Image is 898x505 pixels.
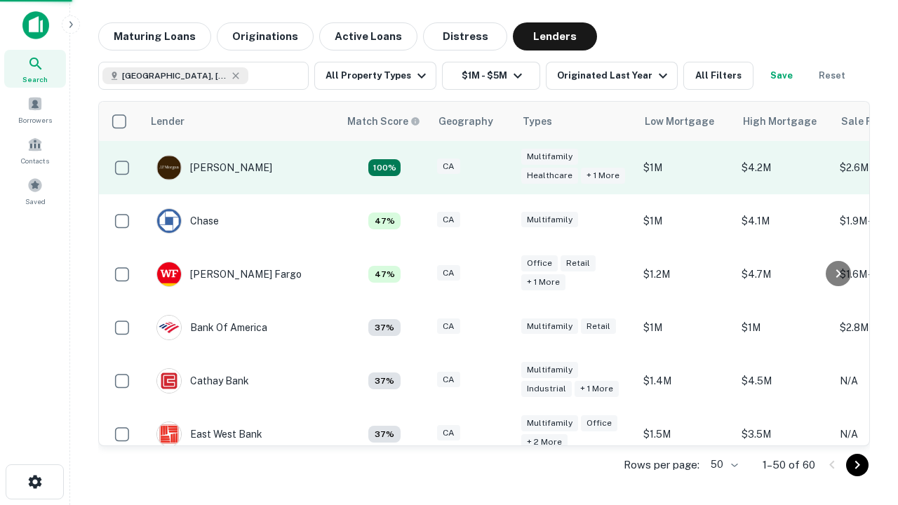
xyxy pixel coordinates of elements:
[430,102,514,141] th: Geography
[624,457,699,473] p: Rows per page:
[645,113,714,130] div: Low Mortgage
[157,369,181,393] img: picture
[735,141,833,194] td: $4.2M
[561,255,596,271] div: Retail
[156,262,302,287] div: [PERSON_NAME] Fargo
[22,74,48,85] span: Search
[437,159,460,175] div: CA
[636,194,735,248] td: $1M
[438,113,493,130] div: Geography
[523,113,552,130] div: Types
[98,22,211,50] button: Maturing Loans
[521,274,565,290] div: + 1 more
[156,422,262,447] div: East West Bank
[156,208,219,234] div: Chase
[546,62,678,90] button: Originated Last Year
[514,102,636,141] th: Types
[521,212,578,228] div: Multifamily
[4,90,66,128] a: Borrowers
[513,22,597,50] button: Lenders
[636,408,735,461] td: $1.5M
[122,69,227,82] span: [GEOGRAPHIC_DATA], [GEOGRAPHIC_DATA], [GEOGRAPHIC_DATA]
[22,11,49,39] img: capitalize-icon.png
[575,381,619,397] div: + 1 more
[759,62,804,90] button: Save your search to get updates of matches that match your search criteria.
[423,22,507,50] button: Distress
[521,415,578,431] div: Multifamily
[581,415,617,431] div: Office
[368,319,401,336] div: Matching Properties: 4, hasApolloMatch: undefined
[636,248,735,301] td: $1.2M
[683,62,753,90] button: All Filters
[368,426,401,443] div: Matching Properties: 4, hasApolloMatch: undefined
[4,131,66,169] a: Contacts
[735,354,833,408] td: $4.5M
[142,102,339,141] th: Lender
[521,149,578,165] div: Multifamily
[735,194,833,248] td: $4.1M
[636,102,735,141] th: Low Mortgage
[157,262,181,286] img: picture
[347,114,417,129] h6: Match Score
[18,114,52,126] span: Borrowers
[743,113,817,130] div: High Mortgage
[151,113,185,130] div: Lender
[368,213,401,229] div: Matching Properties: 5, hasApolloMatch: undefined
[157,316,181,339] img: picture
[557,67,671,84] div: Originated Last Year
[735,102,833,141] th: High Mortgage
[735,408,833,461] td: $3.5M
[705,454,740,475] div: 50
[581,318,616,335] div: Retail
[735,248,833,301] td: $4.7M
[368,266,401,283] div: Matching Properties: 5, hasApolloMatch: undefined
[21,155,49,166] span: Contacts
[368,159,401,176] div: Matching Properties: 19, hasApolloMatch: undefined
[735,301,833,354] td: $1M
[437,212,460,228] div: CA
[4,172,66,210] a: Saved
[437,425,460,441] div: CA
[319,22,417,50] button: Active Loans
[521,362,578,378] div: Multifamily
[581,168,625,184] div: + 1 more
[521,318,578,335] div: Multifamily
[156,368,249,393] div: Cathay Bank
[636,141,735,194] td: $1M
[521,381,572,397] div: Industrial
[157,209,181,233] img: picture
[828,393,898,460] iframe: Chat Widget
[157,156,181,180] img: picture
[437,318,460,335] div: CA
[442,62,540,90] button: $1M - $5M
[636,354,735,408] td: $1.4M
[314,62,436,90] button: All Property Types
[368,372,401,389] div: Matching Properties: 4, hasApolloMatch: undefined
[846,454,869,476] button: Go to next page
[156,155,272,180] div: [PERSON_NAME]
[156,315,267,340] div: Bank Of America
[521,168,578,184] div: Healthcare
[347,114,420,129] div: Capitalize uses an advanced AI algorithm to match your search with the best lender. The match sco...
[521,255,558,271] div: Office
[157,422,181,446] img: picture
[339,102,430,141] th: Capitalize uses an advanced AI algorithm to match your search with the best lender. The match sco...
[763,457,815,473] p: 1–50 of 60
[521,434,568,450] div: + 2 more
[636,301,735,354] td: $1M
[437,265,460,281] div: CA
[437,372,460,388] div: CA
[25,196,46,207] span: Saved
[4,50,66,88] a: Search
[217,22,314,50] button: Originations
[810,62,855,90] button: Reset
